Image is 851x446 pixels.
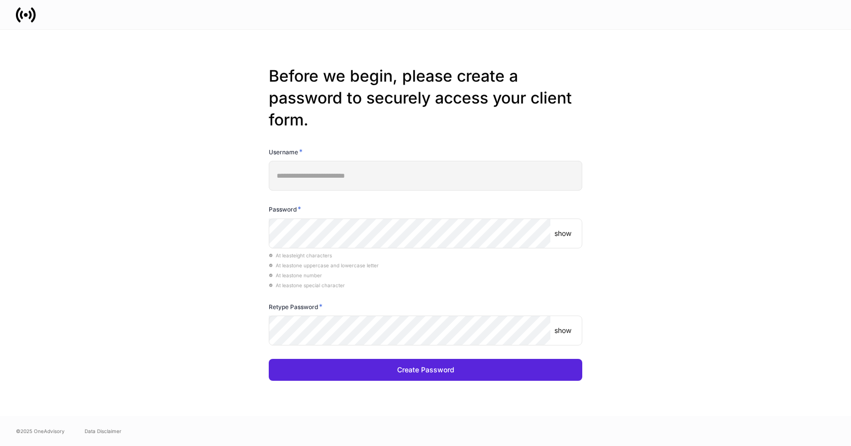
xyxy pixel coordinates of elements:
[269,65,582,131] h2: Before we begin, please create a password to securely access your client form.
[269,282,345,288] span: At least one special character
[16,427,65,435] span: © 2025 OneAdvisory
[269,272,322,278] span: At least one number
[269,262,379,268] span: At least one uppercase and lowercase letter
[269,302,322,312] h6: Retype Password
[269,252,332,258] span: At least eight characters
[269,204,301,214] h6: Password
[554,326,571,335] p: show
[269,147,303,157] h6: Username
[397,365,454,375] div: Create Password
[269,359,582,381] button: Create Password
[85,427,121,435] a: Data Disclaimer
[554,228,571,238] p: show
